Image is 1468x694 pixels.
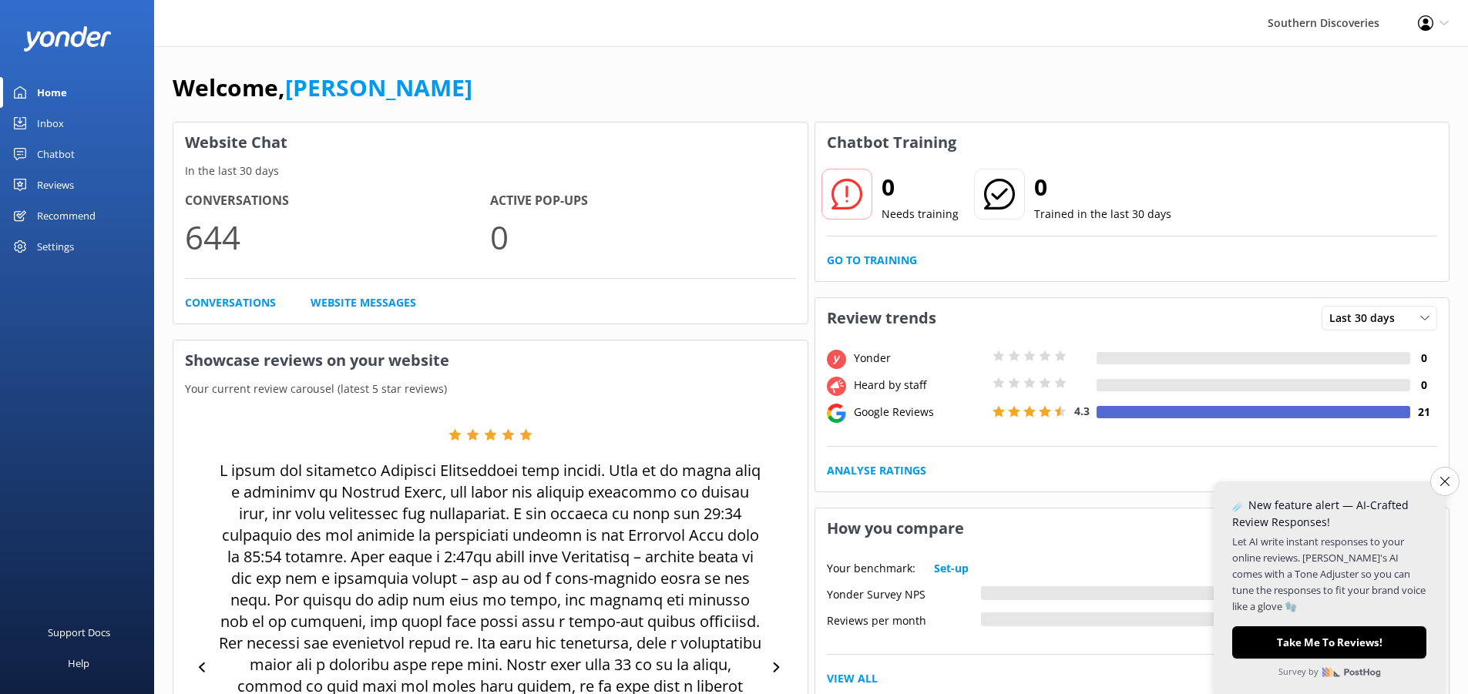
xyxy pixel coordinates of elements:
p: Your benchmark: [827,560,915,577]
div: Recommend [37,200,96,231]
h3: How you compare [815,508,976,548]
h4: 0 [1410,377,1437,394]
span: Last 30 days [1329,310,1404,327]
h2: 0 [1034,169,1171,206]
h2: 0 [882,169,959,206]
div: Support Docs [48,617,110,648]
h4: 0 [1410,350,1437,367]
div: Yonder [850,350,989,367]
p: Your current review carousel (latest 5 star reviews) [173,381,808,397]
h3: Chatbot Training [815,122,968,163]
div: Google Reviews [850,404,989,421]
div: Reviews per month [827,612,981,626]
span: 4.3 [1074,404,1090,418]
p: In the last 30 days [173,163,808,179]
h4: Active Pop-ups [490,191,795,211]
div: Reviews [37,169,74,200]
div: Home [37,77,67,108]
div: Inbox [37,108,64,139]
h4: 21 [1410,404,1437,421]
p: 644 [185,211,490,263]
a: Set-up [934,560,969,577]
h4: Conversations [185,191,490,211]
p: Trained in the last 30 days [1034,206,1171,223]
div: Yonder Survey NPS [827,586,981,600]
h3: Showcase reviews on your website [173,340,808,381]
div: Help [68,648,89,679]
a: Go to Training [827,252,917,269]
p: Needs training [882,206,959,223]
p: 0 [490,211,795,263]
h3: Website Chat [173,122,808,163]
div: Chatbot [37,139,75,169]
div: Settings [37,231,74,262]
a: Website Messages [311,294,416,311]
div: Heard by staff [850,377,989,394]
img: yonder-white-logo.png [23,26,112,52]
a: Conversations [185,294,276,311]
a: View All [827,670,878,687]
a: [PERSON_NAME] [285,72,472,103]
a: Analyse Ratings [827,462,926,479]
h1: Welcome, [173,69,472,106]
h3: Review trends [815,298,948,338]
